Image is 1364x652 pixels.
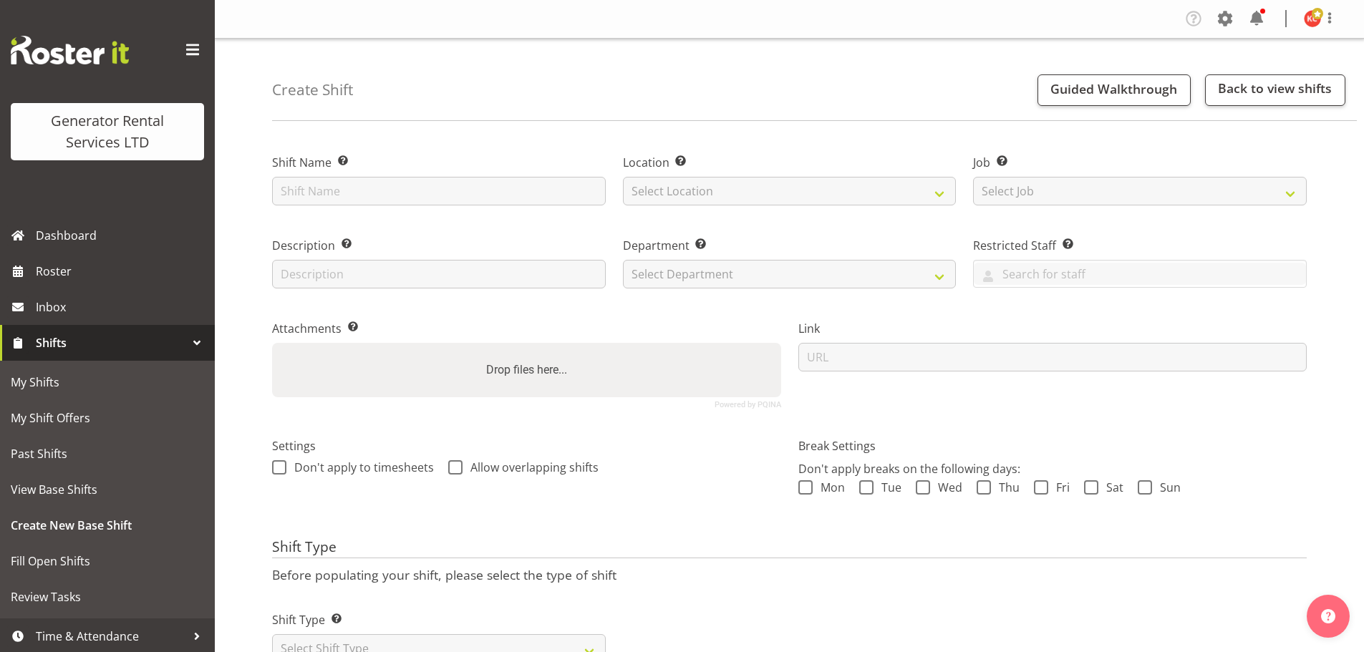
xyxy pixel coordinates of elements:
[272,567,1307,583] p: Before populating your shift, please select the type of shift
[11,479,204,500] span: View Base Shifts
[874,480,901,495] span: Tue
[25,110,190,153] div: Generator Rental Services LTD
[798,343,1307,371] input: URL
[36,332,186,354] span: Shifts
[272,237,606,254] label: Description
[36,261,208,282] span: Roster
[11,586,204,608] span: Review Tasks
[4,543,211,579] a: Fill Open Shifts
[272,539,1307,559] h4: Shift Type
[4,472,211,507] a: View Base Shifts
[272,82,353,98] h4: Create Shift
[798,437,1307,454] label: Break Settings
[36,296,208,318] span: Inbox
[623,237,957,254] label: Department
[1304,10,1321,27] img: kay-campbell10429.jpg
[11,550,204,572] span: Fill Open Shifts
[1050,80,1177,97] span: Guided Walkthrough
[286,460,434,475] span: Don't apply to timesheets
[272,154,606,171] label: Shift Name
[1098,480,1123,495] span: Sat
[11,515,204,536] span: Create New Base Shift
[973,237,1307,254] label: Restricted Staff
[4,364,211,400] a: My Shifts
[272,320,781,337] label: Attachments
[1205,74,1345,106] a: Back to view shifts
[272,260,606,288] input: Description
[4,436,211,472] a: Past Shifts
[1152,480,1181,495] span: Sun
[36,626,186,647] span: Time & Attendance
[798,460,1307,477] p: Don't apply breaks on the following days:
[11,407,204,429] span: My Shift Offers
[4,400,211,436] a: My Shift Offers
[623,154,957,171] label: Location
[798,320,1307,337] label: Link
[930,480,962,495] span: Wed
[11,443,204,464] span: Past Shifts
[974,263,1306,285] input: Search for staff
[973,154,1307,171] label: Job
[991,480,1020,495] span: Thu
[480,356,573,384] label: Drop files here...
[1048,480,1070,495] span: Fri
[463,460,599,475] span: Allow overlapping shifts
[1037,74,1191,106] button: Guided Walkthrough
[4,507,211,543] a: Create New Base Shift
[1321,609,1335,623] img: help-xxl-2.png
[813,480,845,495] span: Mon
[272,177,606,205] input: Shift Name
[715,402,781,408] a: Powered by PQINA
[4,579,211,615] a: Review Tasks
[272,611,606,628] label: Shift Type
[36,225,208,246] span: Dashboard
[11,371,204,393] span: My Shifts
[11,36,129,64] img: Rosterit website logo
[272,437,781,454] label: Settings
